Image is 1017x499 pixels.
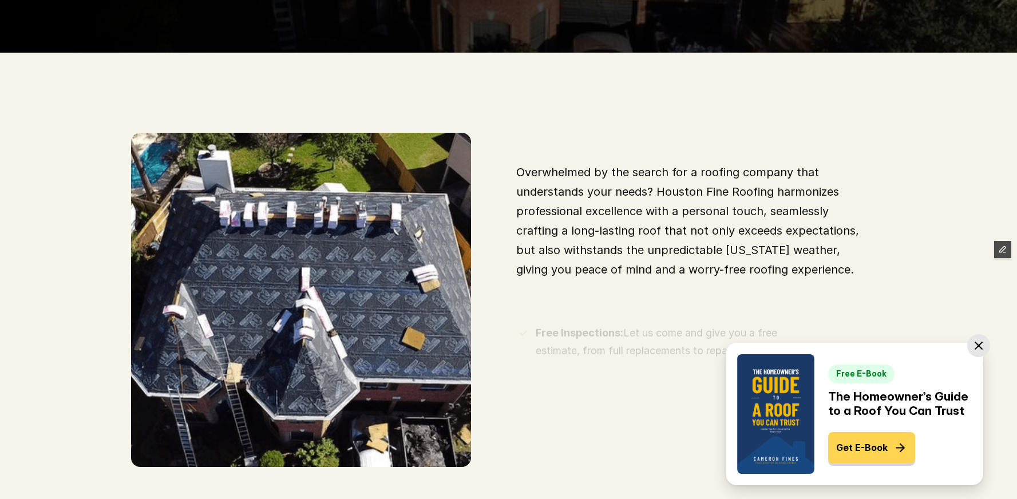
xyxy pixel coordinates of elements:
button: Edit Framer Content [994,241,1011,258]
span: Free Inspections: [536,327,623,339]
p: Get E-Book [836,440,888,456]
h2: The Homeowner’s Guide to a Roof You Can Trust [828,389,972,418]
p: Overwhelmed by the search for a roofing company that understands your needs? Houston Fine Roofing... [516,163,872,279]
a: Get E-Book [828,432,915,464]
h2: Free E-Book [836,369,887,379]
p: Let us come and give you a free estimate, from full replacements to repairs. [536,324,795,359]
